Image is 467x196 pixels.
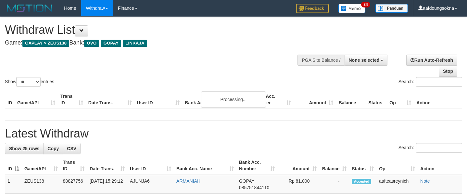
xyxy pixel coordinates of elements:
th: Date Trans. [86,90,134,109]
a: Copy [43,143,63,154]
span: Show 25 rows [9,146,39,151]
input: Search: [416,77,462,87]
th: Status: activate to sort column ascending [349,156,376,175]
th: Bank Acc. Name: activate to sort column ascending [174,156,236,175]
img: Feedback.jpg [296,4,329,13]
span: CSV [67,146,76,151]
span: Copy 085751844110 to clipboard [239,185,269,190]
th: Game/API [15,90,58,109]
td: 1 [5,175,22,194]
th: Amount: activate to sort column ascending [277,156,320,175]
span: LINKAJA [123,40,147,47]
img: MOTION_logo.png [5,3,54,13]
span: GOPAY [101,40,121,47]
a: CSV [63,143,81,154]
th: User ID [134,90,183,109]
span: 34 [361,2,370,7]
th: Bank Acc. Name [182,90,251,109]
div: PGA Site Balance / [297,55,344,66]
th: ID: activate to sort column descending [5,156,22,175]
th: Op [387,90,414,109]
td: - [319,175,349,194]
span: OVO [84,40,99,47]
th: Trans ID: activate to sort column ascending [60,156,87,175]
span: Copy [47,146,59,151]
th: Amount [294,90,336,109]
span: OXPLAY > ZEUS138 [22,40,69,47]
input: Search: [416,143,462,153]
button: None selected [345,55,388,66]
select: Showentries [16,77,41,87]
th: Bank Acc. Number: activate to sort column ascending [236,156,277,175]
th: ID [5,90,15,109]
label: Show entries [5,77,54,87]
th: Status [366,90,387,109]
th: Game/API: activate to sort column ascending [22,156,60,175]
a: Note [420,178,430,184]
th: Op: activate to sort column ascending [376,156,418,175]
a: Show 25 rows [5,143,44,154]
h1: Latest Withdraw [5,127,462,140]
th: Trans ID [58,90,86,109]
th: Bank Acc. Number [251,90,294,109]
th: User ID: activate to sort column ascending [127,156,174,175]
img: panduan.png [375,4,408,13]
td: 88827756 [60,175,87,194]
td: ZEUS138 [22,175,60,194]
h4: Game: Bank: [5,40,305,46]
td: AJUNJA6 [127,175,174,194]
label: Search: [398,77,462,87]
td: Rp 81,000 [277,175,320,194]
span: Accepted [352,179,371,184]
span: GOPAY [239,178,254,184]
a: ARMANIAH [176,178,200,184]
th: Action [418,156,462,175]
img: Button%20Memo.svg [338,4,366,13]
a: Run Auto-Refresh [406,55,457,66]
td: [DATE] 15:29:12 [87,175,127,194]
h1: Withdraw List [5,23,305,36]
th: Action [414,90,462,109]
th: Balance [336,90,366,109]
span: None selected [349,58,380,63]
div: Processing... [201,91,266,108]
td: aafteasreynich [376,175,418,194]
th: Date Trans.: activate to sort column ascending [87,156,127,175]
th: Balance: activate to sort column ascending [319,156,349,175]
label: Search: [398,143,462,153]
a: Stop [439,66,457,77]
